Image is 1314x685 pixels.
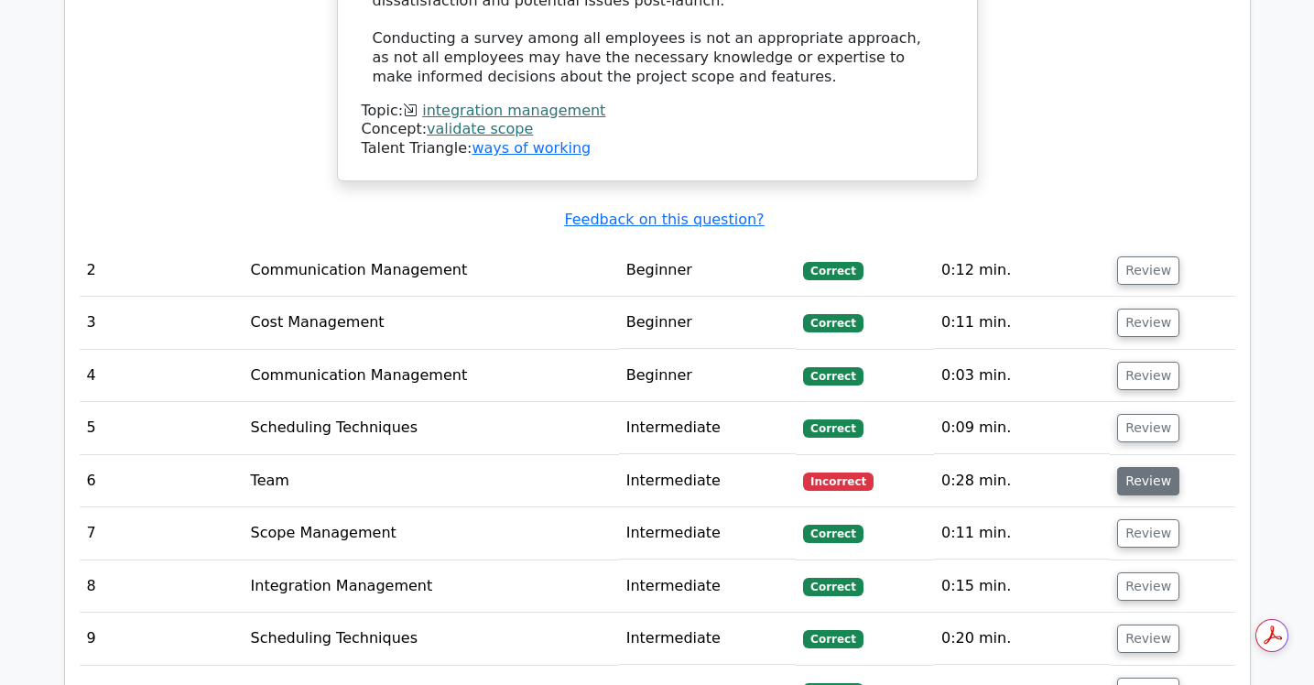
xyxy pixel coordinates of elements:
[934,560,1110,613] td: 0:15 min.
[803,367,863,386] span: Correct
[619,245,797,297] td: Beginner
[803,578,863,596] span: Correct
[244,613,619,665] td: Scheduling Techniques
[244,402,619,454] td: Scheduling Techniques
[244,455,619,507] td: Team
[80,560,244,613] td: 8
[619,350,797,402] td: Beginner
[803,473,874,491] span: Incorrect
[244,350,619,402] td: Communication Management
[362,102,953,121] div: Topic:
[244,560,619,613] td: Integration Management
[80,455,244,507] td: 6
[80,297,244,349] td: 3
[1117,362,1179,390] button: Review
[362,120,953,139] div: Concept:
[934,350,1110,402] td: 0:03 min.
[422,102,605,119] a: integration management
[1117,256,1179,285] button: Review
[244,507,619,560] td: Scope Management
[803,419,863,438] span: Correct
[1117,519,1179,548] button: Review
[244,245,619,297] td: Communication Management
[80,402,244,454] td: 5
[1117,309,1179,337] button: Review
[934,507,1110,560] td: 0:11 min.
[80,613,244,665] td: 9
[564,211,764,228] a: Feedback on this question?
[934,455,1110,507] td: 0:28 min.
[1117,625,1179,653] button: Review
[1117,572,1179,601] button: Review
[1117,467,1179,495] button: Review
[803,630,863,648] span: Correct
[619,507,797,560] td: Intermediate
[803,314,863,332] span: Correct
[80,507,244,560] td: 7
[619,455,797,507] td: Intermediate
[244,297,619,349] td: Cost Management
[427,120,533,137] a: validate scope
[80,245,244,297] td: 2
[619,613,797,665] td: Intermediate
[934,245,1110,297] td: 0:12 min.
[934,613,1110,665] td: 0:20 min.
[1117,414,1179,442] button: Review
[803,262,863,280] span: Correct
[472,139,591,157] a: ways of working
[80,350,244,402] td: 4
[362,102,953,158] div: Talent Triangle:
[619,297,797,349] td: Beginner
[619,402,797,454] td: Intermediate
[934,297,1110,349] td: 0:11 min.
[803,525,863,543] span: Correct
[934,402,1110,454] td: 0:09 min.
[619,560,797,613] td: Intermediate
